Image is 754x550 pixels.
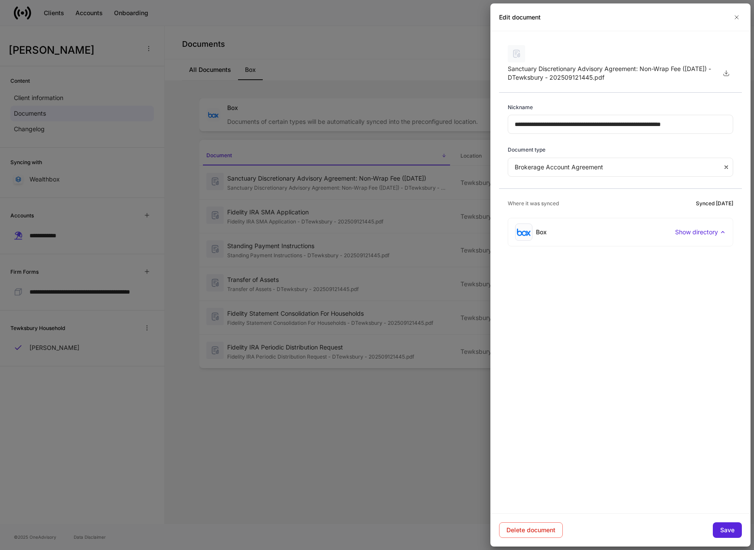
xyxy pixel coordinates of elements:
p: Show directory [675,228,718,236]
h6: Synced [DATE] [696,199,733,207]
div: BoxShow directory [508,218,733,246]
div: Delete document [506,526,555,534]
button: Delete document [499,522,563,538]
button: Save [713,522,742,538]
h6: Nickname [508,103,533,111]
div: Brokerage Account Agreement [508,158,723,177]
h2: Edit document [499,13,541,22]
img: oYqM9ojoZLfzCHUefNbBcWHcyDPbQKagtYciMC8pFl3iZXy3dU33Uwy+706y+0q2uJ1ghNQf2OIHrSh50tUd9HaB5oMc62p0G... [517,228,531,236]
h6: Where it was synced [508,199,559,207]
div: Save [720,526,734,534]
div: Sanctuary Discretionary Advisory Agreement: Non-Wrap Fee ([DATE]) - DTewksbury - 202509121445.pdf [508,65,712,82]
div: Box [536,228,547,236]
img: svg%3e [508,45,525,62]
h6: Document type [508,146,545,154]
